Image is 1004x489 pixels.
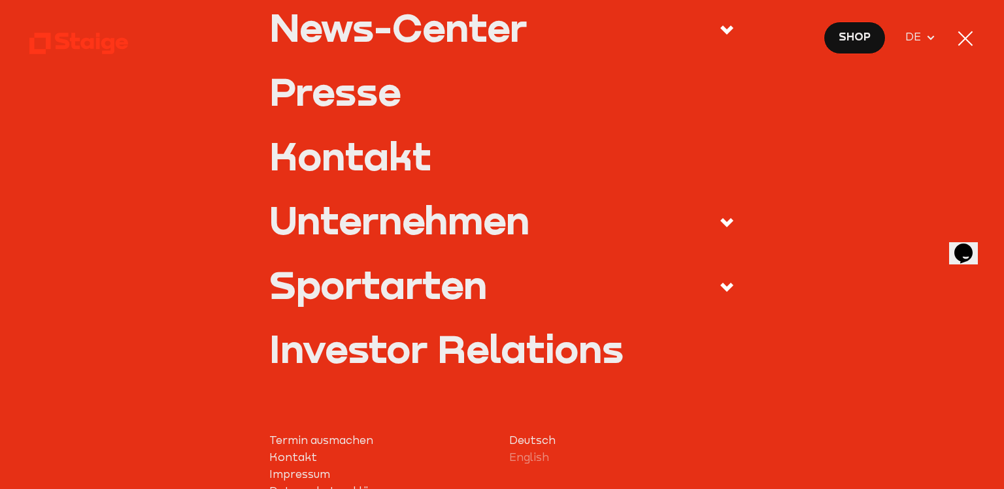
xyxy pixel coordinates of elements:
[269,200,529,239] div: Unternehmen
[269,265,487,304] div: Sportarten
[509,449,735,466] a: English
[269,136,735,175] a: Kontakt
[269,432,495,449] a: Termin ausmachen
[269,466,495,483] a: Impressum
[839,29,871,46] span: Shop
[269,449,495,466] a: Kontakt
[824,22,886,54] a: Shop
[905,29,926,46] span: DE
[509,432,735,449] a: Deutsch
[949,225,991,264] iframe: chat widget
[269,329,735,368] a: Investor Relations
[269,8,527,46] div: News-Center
[269,72,735,110] a: Presse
